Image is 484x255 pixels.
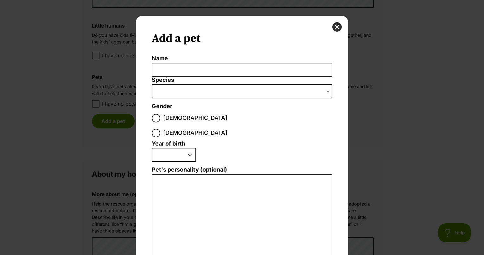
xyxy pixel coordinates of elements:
[163,114,227,122] span: [DEMOGRAPHIC_DATA]
[152,103,172,110] label: Gender
[332,22,342,32] button: close
[152,141,185,147] label: Year of birth
[152,167,332,173] label: Pet's personality (optional)
[152,77,332,83] label: Species
[163,129,227,137] span: [DEMOGRAPHIC_DATA]
[152,32,332,46] h2: Add a pet
[152,55,332,62] label: Name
